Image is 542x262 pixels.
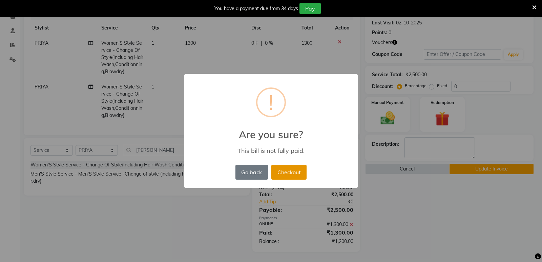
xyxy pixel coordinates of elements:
h2: Are you sure? [184,120,358,141]
button: Go back [235,165,268,180]
button: Checkout [271,165,307,180]
button: Pay [299,3,321,14]
div: You have a payment due from 34 days [214,5,298,12]
div: ! [269,89,273,116]
div: This bill is not fully paid. [194,147,348,155]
